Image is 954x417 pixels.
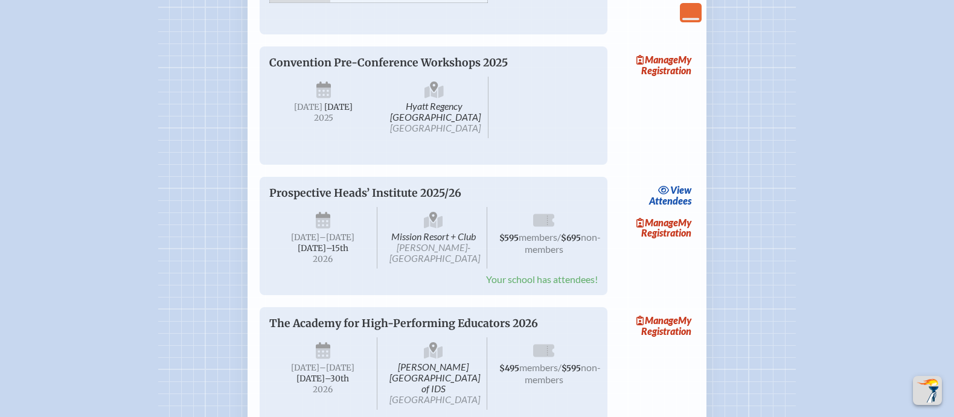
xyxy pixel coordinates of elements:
span: Your school has attendees! [486,273,598,285]
span: Manage [636,54,678,65]
span: $595 [499,233,519,243]
span: $595 [562,363,581,374]
span: Convention Pre-Conference Workshops 2025 [269,56,508,69]
span: non-members [525,361,601,385]
a: ManageMy Registration [617,214,694,241]
span: Manage [636,314,678,326]
button: Scroll Top [913,376,942,405]
span: [PERSON_NAME][GEOGRAPHIC_DATA] of IDS [380,337,488,410]
span: [GEOGRAPHIC_DATA] [389,393,480,405]
span: Prospective Heads’ Institute 2025/26 [269,186,461,200]
span: [DATE]–⁠15th [298,243,348,253]
span: [DATE] [294,102,322,112]
span: The Academy for High-Performing Educators 2026 [269,317,538,330]
a: ManageMy Registration [617,51,694,79]
span: 2025 [279,113,368,123]
span: / [558,361,562,373]
span: [DATE] [291,363,319,373]
span: / [557,231,561,243]
span: [GEOGRAPHIC_DATA] [390,122,481,133]
span: [DATE]–⁠30th [296,374,349,384]
span: –[DATE] [319,363,354,373]
span: Hyatt Regency [GEOGRAPHIC_DATA] [380,77,489,138]
a: viewAttendees [645,182,694,209]
span: [DATE] [291,232,319,243]
img: To the top [915,378,940,403]
span: members [519,361,558,373]
span: $495 [499,363,519,374]
span: $695 [561,233,581,243]
span: 2026 [279,385,367,394]
span: [DATE] [324,102,353,112]
span: 2026 [279,255,367,264]
span: view [670,184,691,196]
a: ManageMy Registration [617,312,694,340]
span: non-members [525,231,601,255]
span: –[DATE] [319,232,354,243]
span: Mission Resort + Club [380,207,488,269]
span: members [519,231,557,243]
span: [PERSON_NAME]-[GEOGRAPHIC_DATA] [389,241,480,264]
span: Manage [636,217,678,228]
